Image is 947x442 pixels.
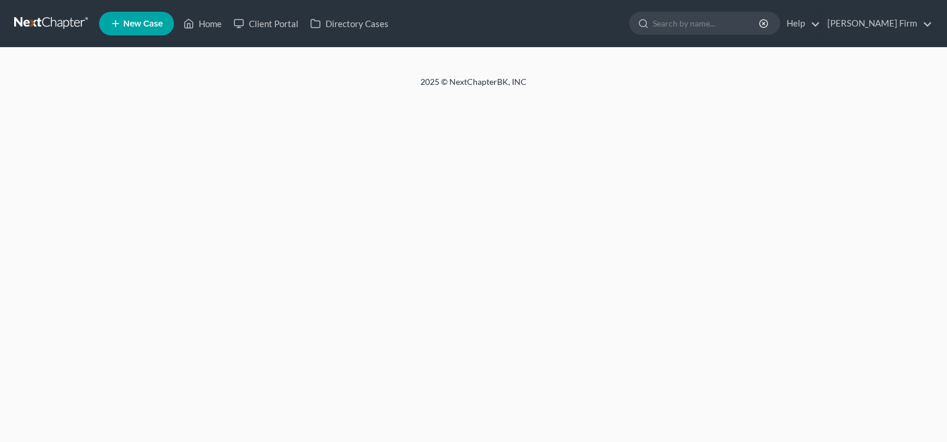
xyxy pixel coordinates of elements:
span: New Case [123,19,163,28]
div: 2025 © NextChapterBK, INC [137,76,810,97]
a: [PERSON_NAME] Firm [821,13,932,34]
input: Search by name... [653,12,761,34]
a: Help [781,13,820,34]
a: Client Portal [228,13,304,34]
a: Home [177,13,228,34]
a: Directory Cases [304,13,394,34]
